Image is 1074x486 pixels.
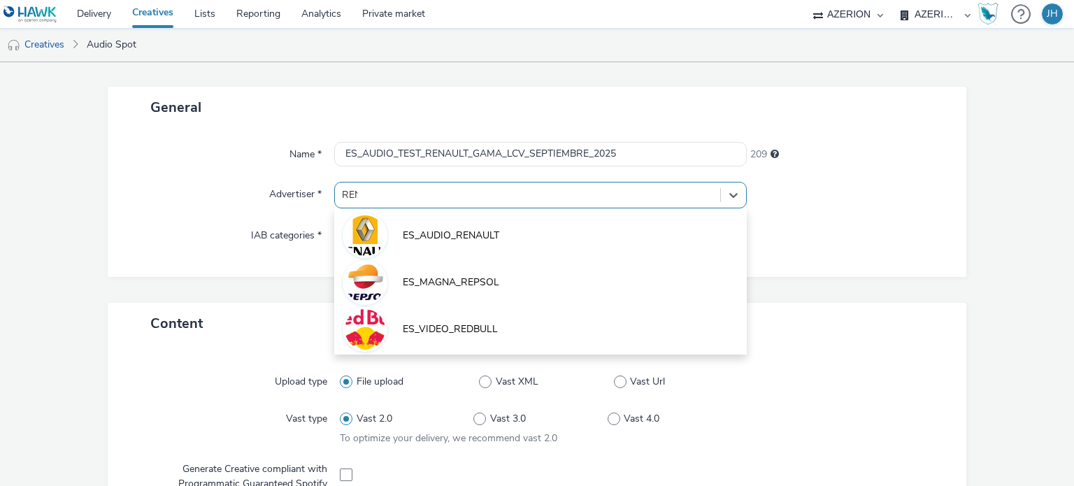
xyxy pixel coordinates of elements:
[345,309,385,350] img: ES_VIDEO_REDBULL
[345,262,385,303] img: ES_MAGNA_REPSOL
[496,375,538,389] span: Vast XML
[630,375,665,389] span: Vast Url
[3,6,57,23] img: undefined Logo
[340,431,557,445] span: To optimize your delivery, we recommend vast 2.0
[264,182,327,201] label: Advertiser *
[624,412,659,426] span: Vast 4.0
[80,28,143,62] a: Audio Spot
[1047,3,1058,24] div: JH
[334,142,746,166] input: Name
[978,3,998,25] img: Hawk Academy
[7,38,21,52] img: audio
[269,369,333,389] label: Upload type
[771,148,779,162] div: Maximum 255 characters
[150,314,203,333] span: Content
[280,406,333,426] label: Vast type
[284,142,327,162] label: Name *
[357,375,403,389] span: File upload
[490,412,526,426] span: Vast 3.0
[357,412,392,426] span: Vast 2.0
[403,229,499,243] span: ES_AUDIO_RENAULT
[403,322,498,336] span: ES_VIDEO_REDBULL
[150,98,201,117] span: General
[345,215,385,256] img: ES_AUDIO_RENAULT
[245,223,327,243] label: IAB categories *
[978,3,1004,25] a: Hawk Academy
[403,276,499,290] span: ES_MAGNA_REPSOL
[750,148,767,162] span: 209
